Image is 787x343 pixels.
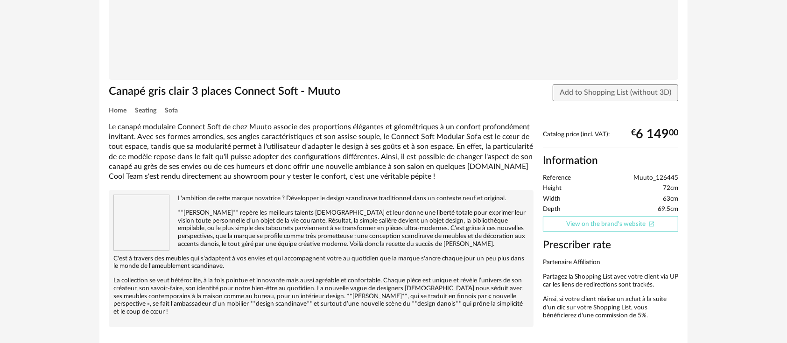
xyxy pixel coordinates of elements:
[109,122,534,182] div: Le canapé modulaire Connect Soft de chez Muuto associe des proportions élégantes et géométriques ...
[135,107,156,114] span: Seating
[113,277,529,316] p: La collection se veut hétéroclite, à la fois pointue et innovante mais aussi agréable et conforta...
[109,107,678,114] div: Breadcrumb
[165,107,178,114] span: Sofa
[543,184,562,193] span: Height
[663,184,678,193] span: 72cm
[109,107,126,114] span: Home
[543,238,678,252] h3: Prescriber rate
[658,205,678,214] span: 69.5cm
[543,154,678,168] h2: Information
[631,131,678,138] div: € 00
[663,195,678,203] span: 63cm
[543,295,678,320] p: Ainsi, si votre client réalise un achat à la suite d'un clic sur votre Shopping List, vous bénéfi...
[543,216,678,232] a: View on the brand's websiteOpen In New icon
[543,205,561,214] span: Depth
[543,195,561,203] span: Width
[113,195,529,203] p: L'ambition de cette marque novatrice ? Développer le design scandinave traditionnel dans un conte...
[113,209,529,248] p: **[PERSON_NAME]** repère les meilleurs talents [DEMOGRAPHIC_DATA] et leur donne une liberté total...
[543,131,678,148] div: Catalog price (incl. VAT):
[109,84,341,99] h1: Canapé gris clair 3 places Connect Soft - Muuto
[636,131,669,138] span: 6 149
[648,220,655,227] span: Open In New icon
[543,174,571,182] span: Reference
[553,84,678,101] button: Add to Shopping List (without 3D)
[560,89,671,96] span: Add to Shopping List (without 3D)
[543,273,678,289] p: Partagez la Shopping List avec votre client via UP car les liens de redirections sont trackés.
[113,195,169,251] img: brand logo
[113,255,529,271] p: C'est à travers des meubles qui s’adaptent à vos envies et qui accompagnent votre au quotidien qu...
[543,259,678,267] p: Partenaire Affiliation
[633,174,678,182] span: Muuto_126445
